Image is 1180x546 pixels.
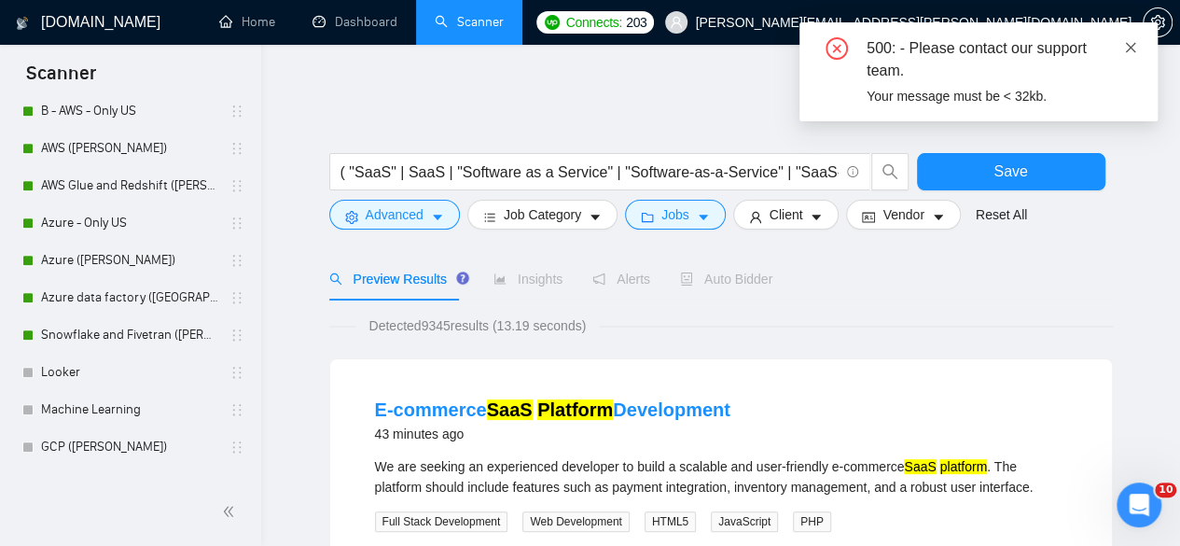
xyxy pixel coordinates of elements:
a: Keyword research [41,466,218,503]
a: Looker [41,354,218,391]
a: Reset All [976,204,1027,225]
span: Save [993,160,1027,183]
span: Detected 9345 results (13.19 seconds) [355,315,599,336]
span: caret-down [810,210,823,224]
span: caret-down [589,210,602,224]
span: Full Stack Development [375,511,508,532]
div: 43 minutes ago [375,423,730,445]
span: holder [229,365,244,380]
span: robot [680,273,693,286]
a: E-commerceSaaS PlatformDevelopment [375,399,730,420]
span: setting [345,210,358,224]
a: Azure ([PERSON_NAME]) [41,242,218,279]
span: search [329,273,342,286]
mark: SaaS [487,399,533,420]
span: close-circle [826,37,848,60]
button: idcardVendorcaret-down [846,200,960,230]
div: We are seeking an experienced developer to build a scalable and user-friendly e-commerce . The pl... [375,456,1067,497]
span: holder [229,477,244,492]
button: setting [1143,7,1173,37]
button: Save [917,153,1105,190]
span: bars [483,210,496,224]
span: Insights [493,272,562,287]
button: settingAdvancedcaret-down [329,200,460,230]
div: Your message must be < 32kb. [867,86,1135,106]
span: Alerts [592,272,650,287]
div: Tooltip anchor [454,270,471,287]
mark: Platform [537,399,613,420]
span: holder [229,141,244,156]
a: GCP ([PERSON_NAME]) [41,428,218,466]
span: caret-down [932,210,945,224]
span: area-chart [493,273,507,286]
a: searchScanner [435,14,504,30]
span: holder [229,290,244,305]
span: holder [229,253,244,268]
mark: platform [939,459,987,474]
span: Preview Results [329,272,464,287]
a: AWS ([PERSON_NAME]) [41,130,218,167]
span: HTML5 [645,511,696,532]
span: holder [229,328,244,343]
button: search [871,153,909,190]
span: double-left [222,502,241,521]
button: userClientcaret-down [733,200,840,230]
span: idcard [862,210,875,224]
span: holder [229,104,244,119]
div: 500: - Please contact our support team. [867,37,1135,82]
span: Job Category [504,204,581,225]
a: Snowflake and Fivetran ([PERSON_NAME]) [41,316,218,354]
span: Client [770,204,803,225]
span: 10 [1155,483,1176,497]
span: user [670,16,683,29]
span: close [1124,41,1137,54]
a: B - AWS - Only US [41,92,218,130]
span: Advanced [366,204,423,225]
span: holder [229,178,244,193]
span: Connects: [566,12,622,33]
a: dashboardDashboard [312,14,397,30]
span: notification [592,273,605,286]
span: 203 [626,12,646,33]
iframe: Intercom live chat [1117,483,1161,527]
a: Azure - Only US [41,204,218,242]
a: homeHome [219,14,275,30]
span: user [749,210,762,224]
span: Auto Bidder [680,272,772,287]
span: info-circle [847,166,859,178]
img: upwork-logo.png [545,15,560,30]
span: Jobs [661,204,689,225]
input: Search Freelance Jobs... [340,161,839,184]
mark: SaaS [904,459,936,474]
span: holder [229,216,244,231]
span: caret-down [697,210,710,224]
a: Machine Learning [41,391,218,428]
button: barsJob Categorycaret-down [467,200,618,230]
a: Azure data factory ([GEOGRAPHIC_DATA]) [41,279,218,316]
span: Scanner [11,60,111,99]
span: PHP [793,511,831,532]
span: folder [641,210,654,224]
button: folderJobscaret-down [625,200,726,230]
span: JavaScript [711,511,778,532]
span: search [872,163,908,180]
span: setting [1144,15,1172,30]
span: caret-down [431,210,444,224]
span: Web Development [522,511,630,532]
span: holder [229,440,244,455]
a: AWS Glue and Redshift ([PERSON_NAME]) [41,167,218,204]
span: Vendor [882,204,923,225]
img: logo [16,8,29,38]
a: setting [1143,15,1173,30]
span: holder [229,402,244,417]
